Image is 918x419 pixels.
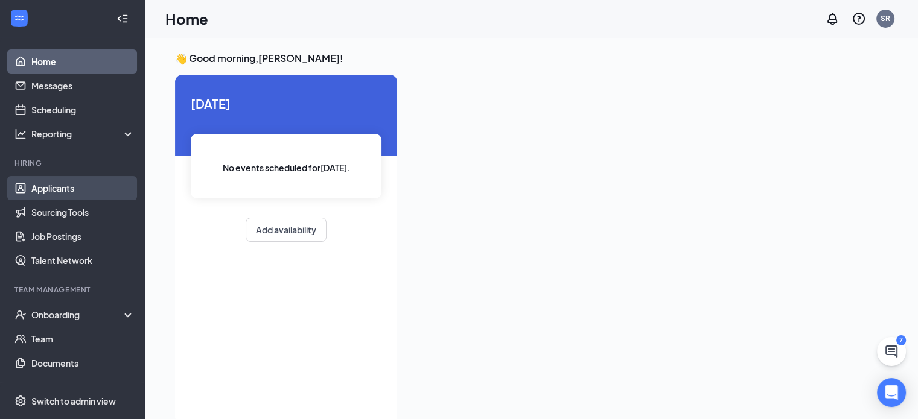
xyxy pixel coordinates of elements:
[31,176,135,200] a: Applicants
[31,200,135,224] a: Sourcing Tools
[31,327,135,351] a: Team
[31,309,124,321] div: Onboarding
[31,128,135,140] div: Reporting
[223,161,350,174] span: No events scheduled for [DATE] .
[884,344,899,359] svg: ChatActive
[14,158,132,168] div: Hiring
[14,285,132,295] div: Team Management
[14,128,27,140] svg: Analysis
[14,309,27,321] svg: UserCheck
[175,52,888,65] h3: 👋 Good morning, [PERSON_NAME] !
[877,337,906,366] button: ChatActive
[825,11,840,26] svg: Notifications
[31,395,116,407] div: Switch to admin view
[31,74,135,98] a: Messages
[31,49,135,74] a: Home
[31,375,135,399] a: Surveys
[31,98,135,122] a: Scheduling
[14,395,27,407] svg: Settings
[852,11,866,26] svg: QuestionInfo
[13,12,25,24] svg: WorkstreamLogo
[31,248,135,273] a: Talent Network
[165,8,208,29] h1: Home
[31,224,135,248] a: Job Postings
[246,218,327,242] button: Add availability
[116,13,129,25] svg: Collapse
[31,351,135,375] a: Documents
[896,335,906,345] div: 7
[191,94,381,113] span: [DATE]
[877,378,906,407] div: Open Intercom Messenger
[881,13,890,24] div: SR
